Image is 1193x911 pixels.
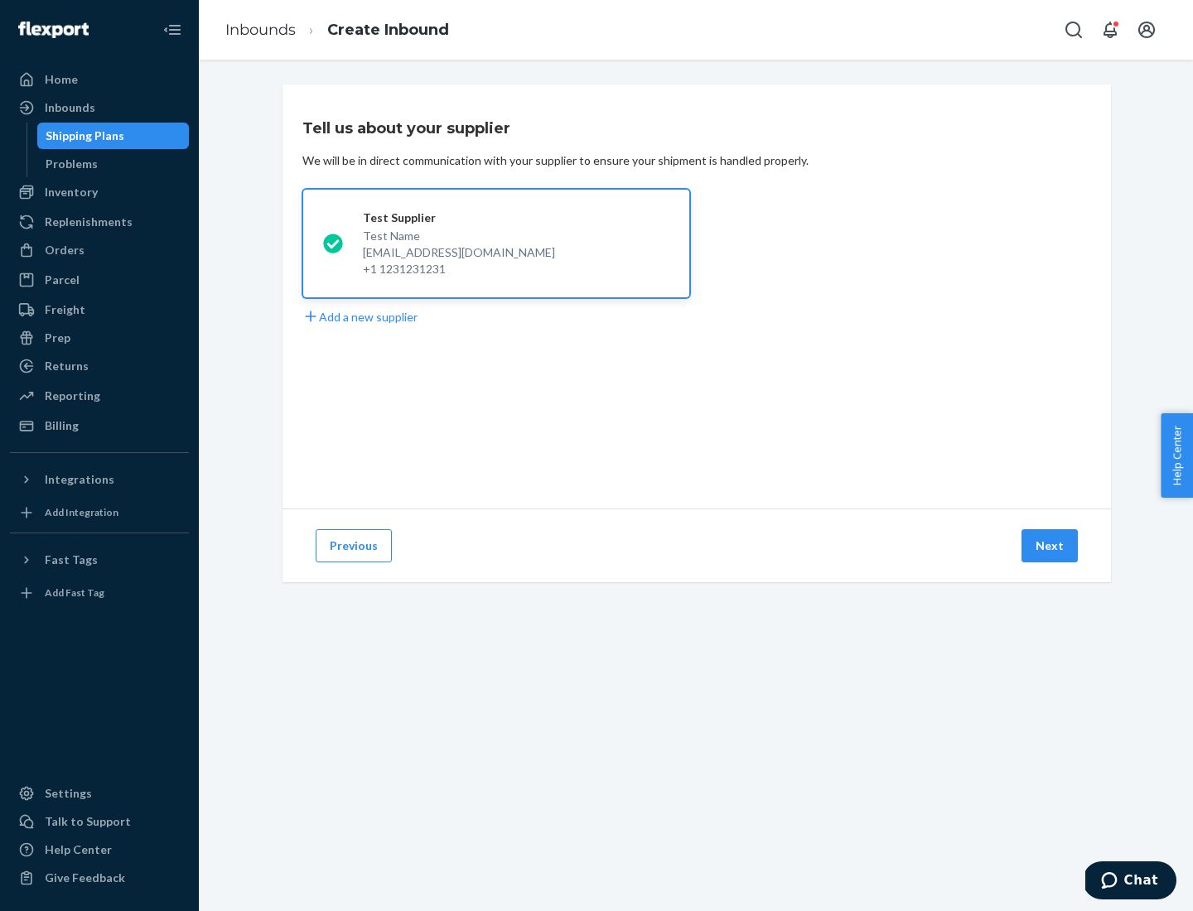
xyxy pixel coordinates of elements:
[327,21,449,39] a: Create Inbound
[10,547,189,573] button: Fast Tags
[45,870,125,886] div: Give Feedback
[302,118,510,139] h3: Tell us about your supplier
[10,237,189,263] a: Orders
[10,780,189,807] a: Settings
[10,179,189,205] a: Inventory
[1022,529,1078,562] button: Next
[45,214,133,230] div: Replenishments
[316,529,392,562] button: Previous
[45,184,98,200] div: Inventory
[212,6,462,55] ol: breadcrumbs
[302,152,809,169] div: We will be in direct communication with your supplier to ensure your shipment is handled properly.
[1085,861,1176,903] iframe: Opens a widget where you can chat to one of our agents
[46,128,124,144] div: Shipping Plans
[18,22,89,38] img: Flexport logo
[45,330,70,346] div: Prep
[1094,13,1127,46] button: Open notifications
[45,552,98,568] div: Fast Tags
[10,499,189,526] a: Add Integration
[225,21,296,39] a: Inbounds
[10,94,189,121] a: Inbounds
[37,151,190,177] a: Problems
[1130,13,1163,46] button: Open account menu
[45,388,100,404] div: Reporting
[10,383,189,409] a: Reporting
[46,156,98,172] div: Problems
[10,412,189,439] a: Billing
[10,865,189,891] button: Give Feedback
[10,466,189,493] button: Integrations
[45,417,79,434] div: Billing
[302,308,418,325] button: Add a new supplier
[45,471,114,488] div: Integrations
[45,242,85,258] div: Orders
[45,358,89,374] div: Returns
[45,99,95,116] div: Inbounds
[45,813,131,830] div: Talk to Support
[45,785,92,802] div: Settings
[37,123,190,149] a: Shipping Plans
[10,66,189,93] a: Home
[45,272,80,288] div: Parcel
[45,505,118,519] div: Add Integration
[10,580,189,606] a: Add Fast Tag
[10,267,189,293] a: Parcel
[10,209,189,235] a: Replenishments
[45,841,112,858] div: Help Center
[10,836,189,863] a: Help Center
[10,808,189,835] button: Talk to Support
[45,586,104,600] div: Add Fast Tag
[45,301,85,318] div: Freight
[10,353,189,379] a: Returns
[156,13,189,46] button: Close Navigation
[10,325,189,351] a: Prep
[1161,413,1193,498] button: Help Center
[45,71,78,88] div: Home
[10,296,189,323] a: Freight
[1057,13,1090,46] button: Open Search Box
